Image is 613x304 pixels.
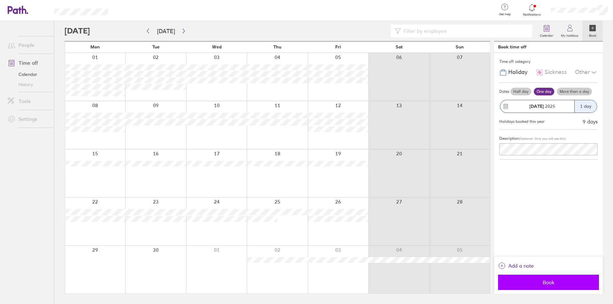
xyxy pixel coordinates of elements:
[557,88,592,95] label: More than a day
[152,44,160,49] span: Tue
[401,25,528,37] input: Filter by employee
[90,44,100,49] span: Mon
[508,69,527,76] span: Holiday
[529,104,555,109] span: 2025
[557,21,582,41] a: My holidays
[575,66,598,78] div: Other
[582,21,603,41] a: Book
[511,88,531,95] label: Half day
[3,56,54,69] a: Time off
[522,3,542,17] a: Notifications
[545,69,567,76] span: Sickness
[499,119,545,124] div: Holidays booked this year
[522,13,542,17] span: Notifications
[396,44,403,49] span: Sat
[3,69,54,79] a: Calendar
[273,44,281,49] span: Thu
[335,44,341,49] span: Fri
[503,279,594,285] span: Book
[3,39,54,51] a: People
[499,57,598,66] div: Time off category
[499,136,519,141] span: Description
[212,44,222,49] span: Wed
[456,44,464,49] span: Sun
[498,275,599,290] button: Book
[529,103,544,109] strong: [DATE]
[152,26,180,36] button: [DATE]
[574,100,597,113] div: 1 day
[495,12,515,16] span: Get help
[3,113,54,125] a: Settings
[557,32,582,38] label: My holidays
[583,119,598,124] div: 9 days
[534,88,554,95] label: One day
[3,95,54,108] a: Tools
[3,79,54,90] a: History
[498,44,526,49] div: Book time off
[499,97,598,116] button: [DATE] 20251 day
[536,32,557,38] label: Calendar
[508,261,534,271] span: Add a note
[499,89,509,94] span: Dates
[585,32,600,38] label: Book
[498,261,534,271] button: Add a note
[519,137,566,141] span: (Optional. Only you will see this)
[536,21,557,41] a: Calendar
